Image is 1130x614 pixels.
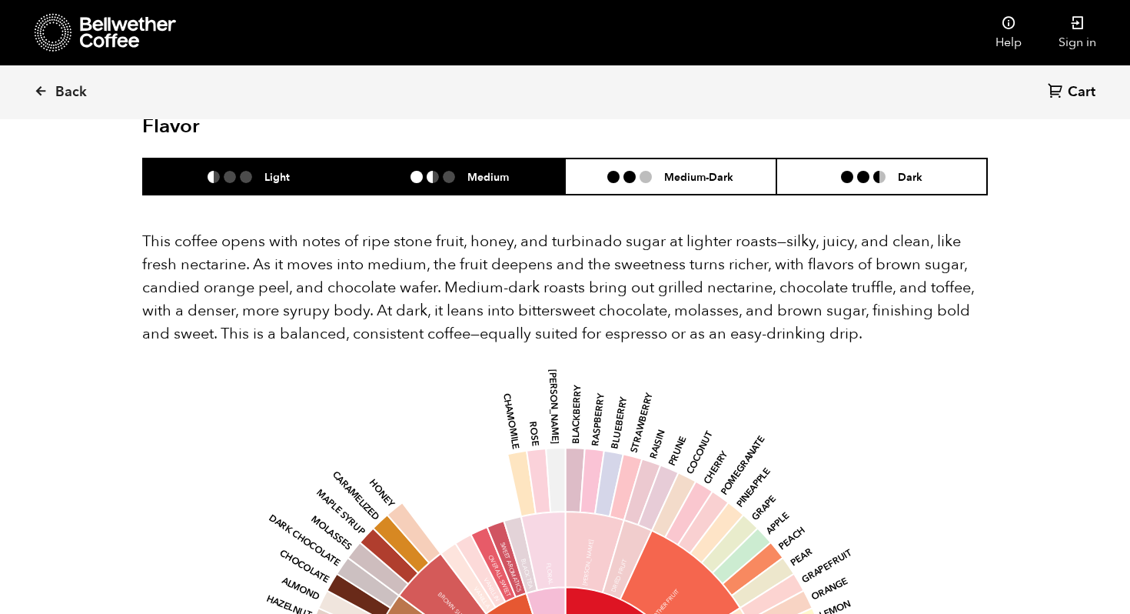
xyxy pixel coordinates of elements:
[1068,83,1095,102] span: Cart
[664,170,733,183] h6: Medium-Dark
[55,83,87,102] span: Back
[1048,82,1099,103] a: Cart
[898,170,922,183] h6: Dark
[264,170,290,183] h6: Light
[142,230,988,345] p: This coffee opens with notes of ripe stone fruit, honey, and turbinado sugar at lighter roasts—si...
[142,115,424,138] h2: Flavor
[467,170,509,183] h6: Medium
